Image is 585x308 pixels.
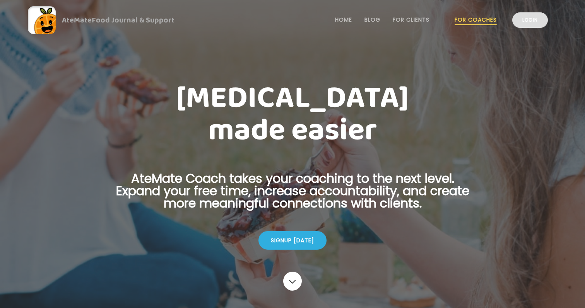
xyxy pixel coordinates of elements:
[335,17,352,23] a: Home
[104,82,481,147] h1: [MEDICAL_DATA] made easier
[512,12,548,28] a: Login
[455,17,497,23] a: For Coaches
[56,14,174,26] div: AteMate
[28,6,557,34] a: AteMateFood Journal & Support
[364,17,380,23] a: Blog
[393,17,429,23] a: For Clients
[258,231,327,250] div: Signup [DATE]
[92,14,174,26] span: Food Journal & Support
[104,172,481,219] p: AteMate Coach takes your coaching to the next level. Expand your free time, increase accountabili...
